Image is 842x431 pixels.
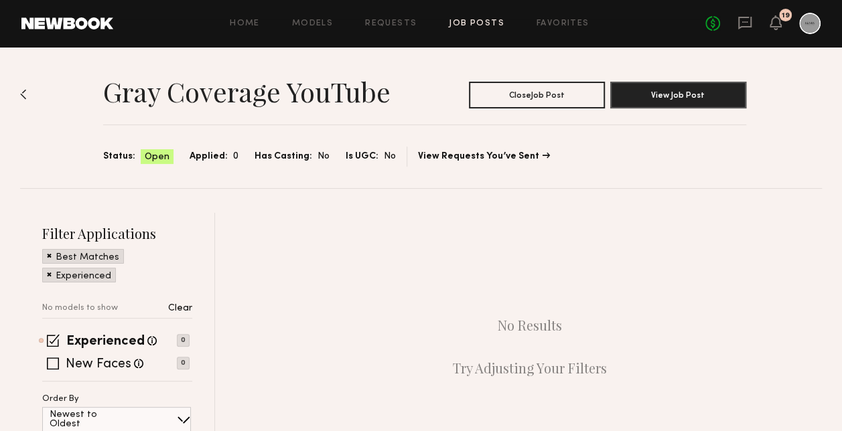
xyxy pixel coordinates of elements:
p: No Results [497,317,561,333]
label: New Faces [66,358,131,371]
p: Newest to Oldest [50,410,129,429]
a: View Requests You’ve Sent [418,152,550,161]
p: Try Adjusting Your Filters [452,360,606,376]
p: No models to show [42,304,118,313]
a: Job Posts [449,19,504,28]
span: No [384,149,396,164]
p: 0 [177,334,190,347]
span: Status: [103,149,135,164]
p: Order By [42,395,79,404]
p: Best Matches [56,253,119,262]
a: Favorites [537,19,589,28]
a: Home [230,19,260,28]
span: No [318,149,330,164]
span: Open [145,151,169,164]
h2: Filter Applications [42,224,192,242]
button: View Job Post [610,82,746,108]
button: CloseJob Post [469,82,605,108]
h1: Gray Coverage YouTube [103,75,391,108]
img: Back to previous page [20,89,27,100]
p: Clear [168,304,192,313]
span: Is UGC: [346,149,378,164]
a: Models [292,19,333,28]
div: 19 [782,12,790,19]
p: 0 [177,357,190,369]
a: Requests [365,19,417,28]
span: Has Casting: [255,149,312,164]
span: 0 [233,149,238,164]
p: Experienced [56,272,111,281]
span: Applied: [190,149,228,164]
label: Experienced [66,335,145,349]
